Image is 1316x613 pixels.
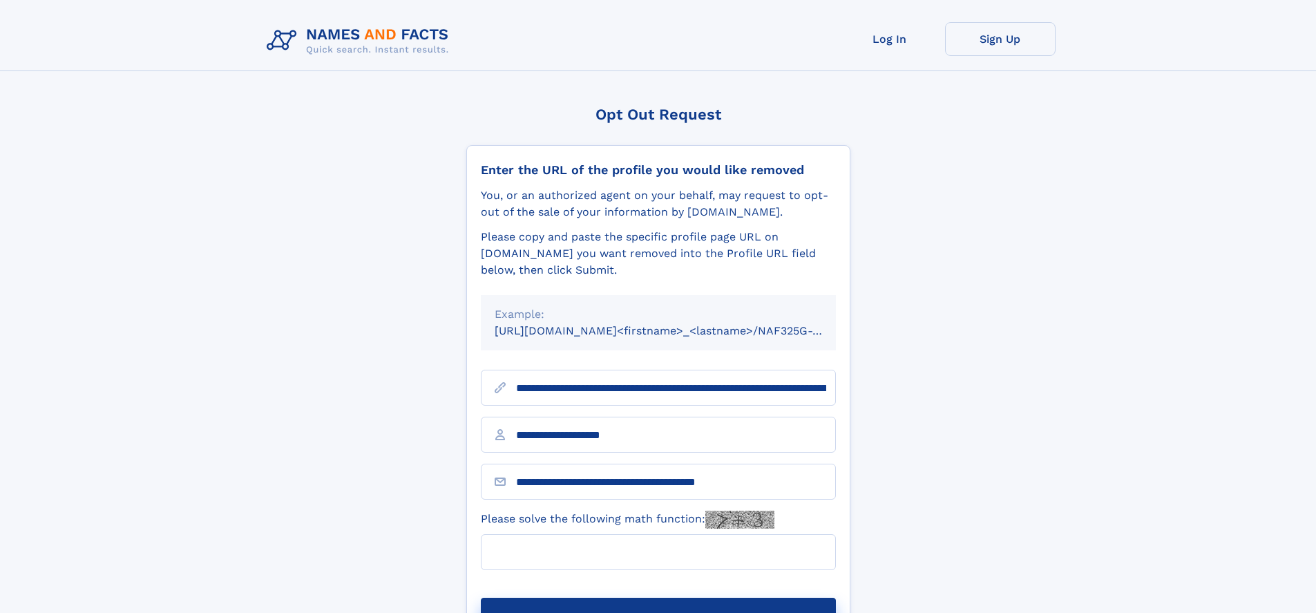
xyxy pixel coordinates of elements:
[481,511,774,529] label: Please solve the following math function:
[835,22,945,56] a: Log In
[945,22,1056,56] a: Sign Up
[481,229,836,279] div: Please copy and paste the specific profile page URL on [DOMAIN_NAME] you want removed into the Pr...
[481,187,836,220] div: You, or an authorized agent on your behalf, may request to opt-out of the sale of your informatio...
[495,306,822,323] div: Example:
[466,106,850,123] div: Opt Out Request
[261,22,460,59] img: Logo Names and Facts
[495,324,862,337] small: [URL][DOMAIN_NAME]<firstname>_<lastname>/NAF325G-xxxxxxxx
[481,162,836,178] div: Enter the URL of the profile you would like removed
